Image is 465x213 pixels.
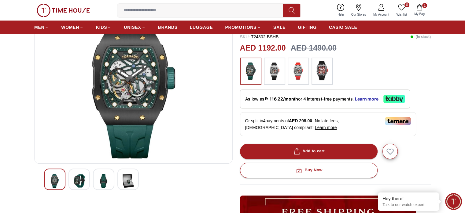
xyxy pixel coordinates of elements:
[98,174,109,188] img: Tornado Men's Automatic Navy Blue Dial Dial Watch - T24302-XSNN
[273,24,286,30] span: SALE
[124,22,146,33] a: UNISEX
[240,112,416,136] div: Or split in 4 payments of - No late fees, [DEMOGRAPHIC_DATA] compliant!
[349,12,368,17] span: Our Stores
[240,34,279,40] p: T24302-BSHB
[96,24,107,30] span: KIDS
[291,61,306,82] img: ...
[289,118,312,123] span: AED 298.00
[412,12,427,16] span: My Bag
[96,22,112,33] a: KIDS
[273,22,286,33] a: SALE
[298,22,317,33] a: GIFTING
[393,2,411,18] a: 0Wishlist
[190,22,213,33] a: LUGGAGE
[61,22,84,33] a: WOMEN
[267,61,282,82] img: ...
[240,163,378,178] button: Buy Now
[225,24,256,30] span: PROMOTIONS
[335,12,346,17] span: Help
[39,11,227,158] img: Tornado Men's Automatic Navy Blue Dial Dial Watch - T24302-XSNN
[243,61,258,82] img: ...
[158,24,178,30] span: BRANDS
[61,24,79,30] span: WOMEN
[329,24,357,30] span: CASIO SALE
[34,22,49,33] a: MEN
[334,2,348,18] a: Help
[394,12,409,17] span: Wishlist
[385,117,411,125] img: Tamara
[315,61,330,80] img: ...
[404,2,409,7] span: 0
[158,22,178,33] a: BRANDS
[240,34,250,39] span: SKU :
[123,174,134,188] img: Tornado Men's Automatic Navy Blue Dial Dial Watch - T24302-XSNN
[225,22,261,33] a: PROMOTIONS
[291,42,337,54] h3: AED 1490.00
[298,24,317,30] span: GIFTING
[295,167,322,174] div: Buy Now
[49,174,60,188] img: Tornado Men's Automatic Navy Blue Dial Dial Watch - T24302-XSNN
[37,4,90,17] img: ...
[445,193,462,210] div: Chat Widget
[315,125,337,130] span: Learn more
[124,24,141,30] span: UNISEX
[371,12,392,17] span: My Account
[293,148,325,155] div: Add to cart
[74,174,85,188] img: Tornado Men's Automatic Navy Blue Dial Dial Watch - T24302-XSNN
[329,22,357,33] a: CASIO SALE
[240,144,378,159] button: Add to cart
[34,24,44,30] span: MEN
[240,42,286,54] h2: AED 1192.00
[348,2,370,18] a: Our Stores
[190,24,213,30] span: LUGGAGE
[422,3,427,8] span: 1
[411,3,428,17] button: 1My Bag
[382,196,434,202] div: Hey there!
[382,202,434,207] p: Talk to our watch expert!
[410,34,431,40] p: ( In stock )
